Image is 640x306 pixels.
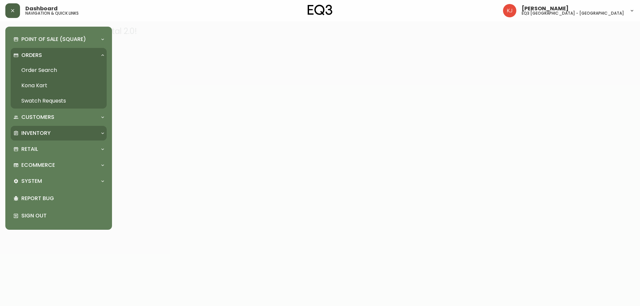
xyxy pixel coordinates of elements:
p: Sign Out [21,212,104,219]
div: Sign Out [11,207,107,224]
p: Ecommerce [21,161,55,169]
a: Swatch Requests [11,93,107,109]
a: Kona Kart [11,78,107,93]
div: Retail [11,142,107,156]
p: Report Bug [21,195,104,202]
div: System [11,174,107,188]
p: Customers [21,114,54,121]
img: 24a625d34e264d2520941288c4a55f8e [503,4,516,17]
span: [PERSON_NAME] [522,6,569,11]
img: logo [308,5,332,15]
div: Customers [11,110,107,125]
div: Ecommerce [11,158,107,172]
div: Point of Sale (Square) [11,32,107,47]
div: Report Bug [11,190,107,207]
a: Order Search [11,63,107,78]
div: Inventory [11,126,107,141]
h5: navigation & quick links [25,11,79,15]
p: Retail [21,146,38,153]
p: Orders [21,52,42,59]
div: Orders [11,48,107,63]
p: Inventory [21,130,51,137]
p: Point of Sale (Square) [21,36,86,43]
h5: eq3 [GEOGRAPHIC_DATA] - [GEOGRAPHIC_DATA] [522,11,624,15]
span: Dashboard [25,6,58,11]
p: System [21,177,42,185]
